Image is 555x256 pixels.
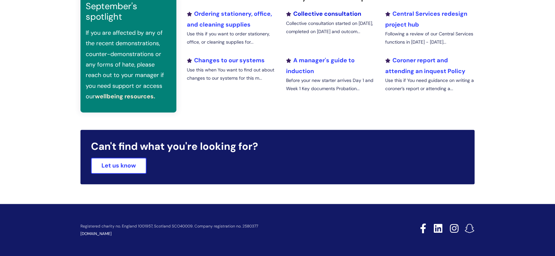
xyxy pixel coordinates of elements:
[286,56,355,75] a: A manager's guide to induction
[286,10,361,18] a: Collective consultation
[385,10,467,28] a: Central Services redesign project hub
[187,56,265,64] a: Changes to our systems
[91,140,464,152] h2: Can't find what you're looking for?
[187,10,272,28] a: Ordering stationery, office, and cleaning supplies
[187,66,276,82] p: Use this when You want to find out about changes to our systems for this m...
[385,76,475,93] p: Use this if You need guidance on writing a coroner’s report or attending a...
[86,1,171,22] h3: September's spotlight
[385,30,475,46] p: Following a review of our Central Services functions in [DATE] - [DATE]...
[80,231,112,236] a: [DOMAIN_NAME]
[286,76,375,93] p: Before your new starter arrives Day 1 and Week 1 Key documents Probation...
[286,19,375,36] p: Collective consultation started on [DATE], completed on [DATE] and outcom...
[95,92,155,100] a: wellbeing resources.
[91,158,146,173] a: Let us know
[80,224,373,228] p: Registered charity no. England 1001957, Scotland SCO40009. Company registration no. 2580377
[86,28,171,102] p: If you are affected by any of the recent demonstrations, counter-demonstrations or any forms of h...
[187,30,276,46] p: Use this if you want to order stationery, office, or cleaning supplies for...
[385,56,465,75] a: Coroner report and attending an inquest Policy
